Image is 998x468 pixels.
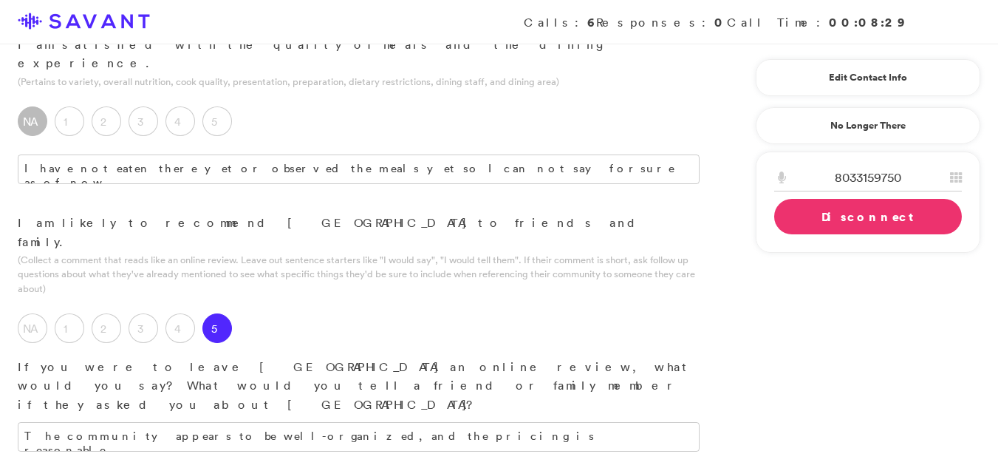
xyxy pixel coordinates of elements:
[774,199,962,234] a: Disconnect
[18,214,700,251] p: I am likely to recommend [GEOGRAPHIC_DATA] to friends and family.
[714,14,727,30] strong: 0
[18,75,700,89] p: (Pertains to variety, overall nutrition, cook quality, presentation, preparation, dietary restric...
[165,106,195,136] label: 4
[92,106,121,136] label: 2
[774,66,962,89] a: Edit Contact Info
[129,313,158,343] label: 3
[18,358,700,415] p: If you were to leave [GEOGRAPHIC_DATA] an online review, what would you say? What would you tell ...
[55,313,84,343] label: 1
[829,14,906,30] strong: 00:08:29
[18,106,47,136] label: NA
[18,35,700,73] p: I am satisfied with the quality of meals and the dining experience.
[165,313,195,343] label: 4
[202,106,232,136] label: 5
[202,313,232,343] label: 5
[55,106,84,136] label: 1
[129,106,158,136] label: 3
[18,253,700,296] p: (Collect a comment that reads like an online review. Leave out sentence starters like "I would sa...
[92,313,121,343] label: 2
[18,313,47,343] label: NA
[587,14,596,30] strong: 6
[756,107,980,144] a: No Longer There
